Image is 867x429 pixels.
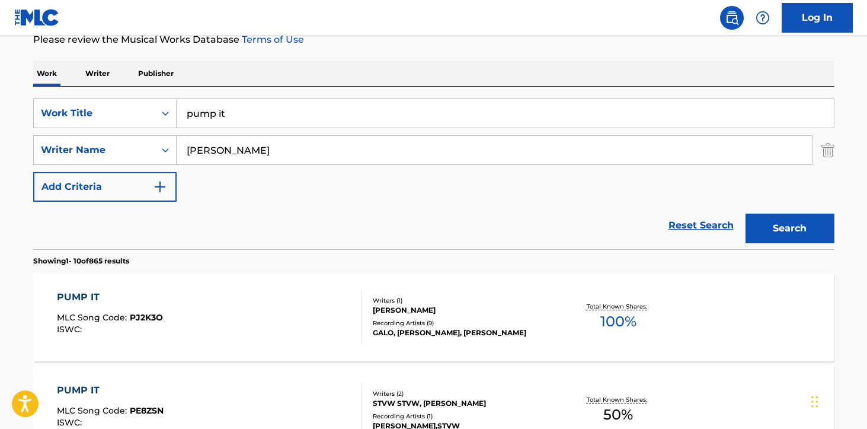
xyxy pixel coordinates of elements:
[587,395,650,404] p: Total Known Shares:
[153,180,167,194] img: 9d2ae6d4665cec9f34b9.svg
[746,214,834,243] button: Search
[603,404,633,425] span: 50 %
[811,384,818,420] div: Drag
[57,324,85,335] span: ISWC :
[33,98,834,249] form: Search Form
[373,398,552,409] div: STVW STVW, [PERSON_NAME]
[720,6,744,30] a: Public Search
[82,61,113,86] p: Writer
[41,106,148,120] div: Work Title
[33,272,834,361] a: PUMP ITMLC Song Code:PJ2K3OISWC:Writers (1)[PERSON_NAME]Recording Artists (9)GALO, [PERSON_NAME],...
[756,11,770,25] img: help
[57,417,85,428] span: ISWC :
[130,312,163,323] span: PJ2K3O
[41,143,148,157] div: Writer Name
[600,311,636,332] span: 100 %
[751,6,775,30] div: Help
[33,172,177,202] button: Add Criteria
[57,290,163,304] div: PUMP IT
[135,61,177,86] p: Publisher
[373,296,552,305] div: Writers ( 1 )
[57,405,130,416] span: MLC Song Code :
[239,34,304,45] a: Terms of Use
[663,212,740,239] a: Reset Search
[14,9,60,26] img: MLC Logo
[373,305,552,316] div: [PERSON_NAME]
[57,383,164,398] div: PUMP IT
[33,256,129,266] p: Showing 1 - 10 of 865 results
[130,405,164,416] span: PE8ZSN
[57,312,130,323] span: MLC Song Code :
[33,61,60,86] p: Work
[373,319,552,328] div: Recording Artists ( 9 )
[782,3,853,33] a: Log In
[808,372,867,429] iframe: Chat Widget
[33,33,834,47] p: Please review the Musical Works Database
[373,412,552,421] div: Recording Artists ( 1 )
[725,11,739,25] img: search
[587,302,650,311] p: Total Known Shares:
[373,328,552,338] div: GALO, [PERSON_NAME], [PERSON_NAME]
[821,135,834,165] img: Delete Criterion
[373,389,552,398] div: Writers ( 2 )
